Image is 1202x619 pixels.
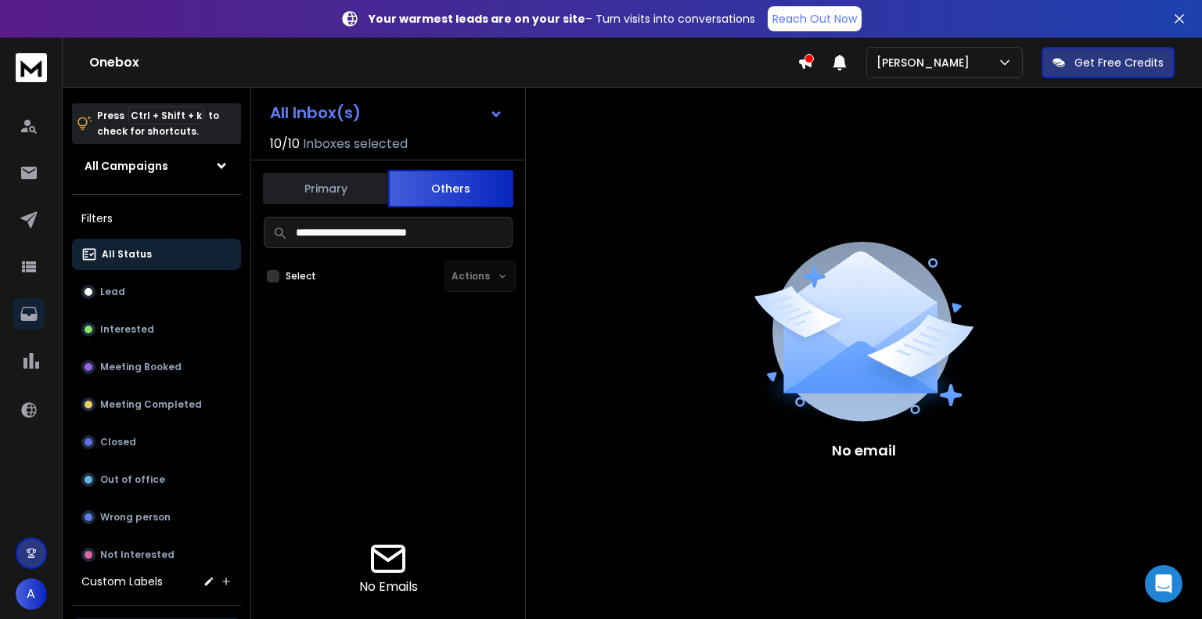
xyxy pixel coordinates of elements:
p: – Turn visits into conversations [369,11,755,27]
button: Meeting Completed [72,389,241,420]
button: Closed [72,426,241,458]
h1: All Campaigns [85,158,168,174]
p: No email [832,440,896,462]
button: Out of office [72,464,241,495]
p: Interested [100,323,154,336]
button: Others [388,170,513,207]
button: Interested [72,314,241,345]
button: Meeting Booked [72,351,241,383]
button: A [16,578,47,610]
p: Reach Out Now [772,11,857,27]
h1: Onebox [89,53,797,72]
h1: All Inbox(s) [270,105,361,121]
a: Reach Out Now [768,6,862,31]
p: [PERSON_NAME] [876,55,976,70]
p: Meeting Booked [100,361,182,373]
h3: Custom Labels [81,574,163,589]
button: Primary [263,171,388,206]
button: All Status [72,239,241,270]
p: All Status [102,248,152,261]
h3: Inboxes selected [303,135,408,153]
strong: Your warmest leads are on your site [369,11,585,27]
button: Lead [72,276,241,308]
p: Closed [100,436,136,448]
p: Out of office [100,473,165,486]
p: Meeting Completed [100,398,202,411]
label: Select [286,270,316,283]
span: Ctrl + Shift + k [128,106,204,124]
button: Not Interested [72,539,241,570]
div: Open Intercom Messenger [1145,565,1182,603]
p: Lead [100,286,125,298]
p: Wrong person [100,511,171,524]
p: No Emails [359,578,418,596]
button: All Campaigns [72,150,241,182]
img: logo [16,53,47,82]
button: All Inbox(s) [257,97,516,128]
p: Get Free Credits [1074,55,1164,70]
button: Get Free Credits [1042,47,1175,78]
span: 10 / 10 [270,135,300,153]
h3: Filters [72,207,241,229]
p: Press to check for shortcuts. [97,108,219,139]
p: Not Interested [100,549,175,561]
button: Wrong person [72,502,241,533]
